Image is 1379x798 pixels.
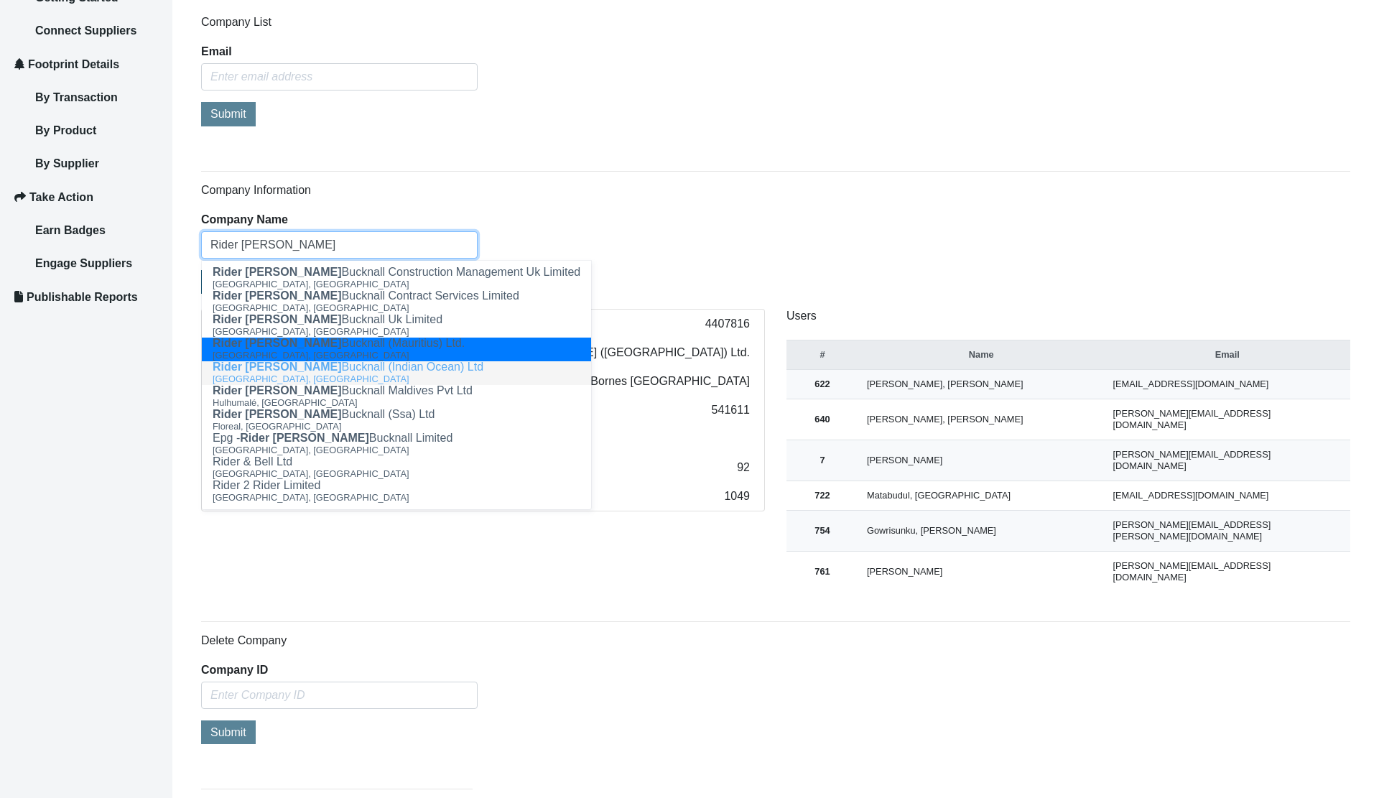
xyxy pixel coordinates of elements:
td: [PERSON_NAME] [858,440,1105,481]
label: Company ID [201,664,268,676]
th: 622 [786,370,858,399]
span: 541611 [712,404,750,416]
span: [GEOGRAPHIC_DATA], [GEOGRAPHIC_DATA] [213,492,409,503]
ngb-highlight: Bucknall (Ssa) Ltd [213,408,435,420]
span: Take Action [29,191,93,203]
span: Rider [PERSON_NAME] [213,289,342,302]
span: Publishable Reports [27,291,138,303]
div: Minimize live chat window [236,7,270,42]
td: Matabudul, [GEOGRAPHIC_DATA] [858,481,1105,511]
span: By Product [35,124,96,136]
span: 4407816 [705,318,750,330]
span: Submit [210,726,246,738]
td: [PERSON_NAME][EMAIL_ADDRESS][PERSON_NAME][DOMAIN_NAME] [1105,511,1351,552]
th: 640 [786,399,858,440]
input: Enter your email address [19,175,262,207]
th: 722 [786,481,858,511]
span: [GEOGRAPHIC_DATA], [GEOGRAPHIC_DATA] [213,326,409,337]
ngb-highlight: Bucknall Construction Management Uk Limited [213,266,580,278]
button: Submit [201,720,256,744]
span: Footprint Details [28,58,119,70]
input: Type the name of the organization [201,231,478,259]
span: Rider [PERSON_NAME] [240,432,369,444]
label: Email [201,46,232,57]
textarea: Type your message and hit 'Enter' [19,218,262,430]
span: Quatre Bornes [GEOGRAPHIC_DATA] [552,376,750,387]
button: Submit [201,102,256,126]
em: Start Chat [195,442,261,462]
td: [PERSON_NAME], [PERSON_NAME] [858,370,1105,399]
h6: Company List [201,15,1350,29]
td: [PERSON_NAME][EMAIL_ADDRESS][DOMAIN_NAME] [1105,399,1351,440]
span: [GEOGRAPHIC_DATA], [GEOGRAPHIC_DATA] [213,350,409,361]
td: [PERSON_NAME] [858,552,1105,593]
input: Enter Company ID [201,682,478,709]
ngb-highlight: Rider 2 Rider Limited [213,479,320,491]
th: Email [1105,340,1351,370]
h6: Users [786,309,1350,323]
span: Rider [PERSON_NAME] [213,384,342,396]
input: Enter email address [201,63,478,91]
span: Engage Suppliers [35,257,132,269]
ngb-highlight: Rider & Bell Ltd [213,455,292,468]
td: [PERSON_NAME], [PERSON_NAME] [858,399,1105,440]
span: Rider [PERSON_NAME] [213,361,342,373]
ngb-highlight: Bucknall Contract Services Limited [213,289,519,302]
span: By Transaction [35,91,118,103]
span: Earn Badges [35,224,106,236]
span: 92 [737,462,750,473]
span: [GEOGRAPHIC_DATA], [GEOGRAPHIC_DATA] [213,374,409,384]
td: [EMAIL_ADDRESS][DOMAIN_NAME] [1105,481,1351,511]
div: Chat with us now [96,80,263,99]
span: 1049 [724,491,750,502]
span: Rider [PERSON_NAME] ([GEOGRAPHIC_DATA]) Ltd. [472,347,750,358]
ngb-highlight: Bucknall (Mauritius) Ltd. [213,337,465,349]
span: Connect Suppliers [35,24,136,37]
span: Rider [PERSON_NAME] [213,337,342,349]
th: 754 [786,511,858,552]
span: Rider [PERSON_NAME] [213,313,342,325]
ngb-highlight: Bucknall Uk Limited [213,313,442,325]
ngb-highlight: Bucknall Maldives Pvt Ltd [213,384,473,396]
span: Floreal, [GEOGRAPHIC_DATA] [213,421,341,432]
th: 761 [786,552,858,593]
span: Rider [PERSON_NAME] [213,408,342,420]
td: [EMAIL_ADDRESS][DOMAIN_NAME] [1105,370,1351,399]
th: Name [858,340,1105,370]
span: By Supplier [35,157,99,170]
ngb-highlight: Bucknall (Indian Ocean) Ltd [213,361,483,373]
h6: Delete Company [201,634,1350,647]
span: [GEOGRAPHIC_DATA], [GEOGRAPHIC_DATA] [213,279,409,289]
ngb-highlight: Epg - Bucknall Limited [213,432,452,444]
span: Rider [PERSON_NAME] [213,266,342,278]
th: 7 [786,440,858,481]
label: Company Name [201,214,288,226]
td: [PERSON_NAME][EMAIL_ADDRESS][DOMAIN_NAME] [1105,440,1351,481]
td: [PERSON_NAME][EMAIL_ADDRESS][DOMAIN_NAME] [1105,552,1351,593]
div: Navigation go back [16,79,37,101]
th: # [786,340,858,370]
td: Gowrisunku, [PERSON_NAME] [858,511,1105,552]
input: Enter your last name [19,133,262,164]
span: [GEOGRAPHIC_DATA], [GEOGRAPHIC_DATA] [213,445,409,455]
span: [GEOGRAPHIC_DATA], [GEOGRAPHIC_DATA] [213,302,409,313]
span: Hulhumalé, [GEOGRAPHIC_DATA] [213,397,358,408]
span: Submit [210,108,246,120]
h6: Company Information [201,183,1350,197]
span: [GEOGRAPHIC_DATA], [GEOGRAPHIC_DATA] [213,468,409,479]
